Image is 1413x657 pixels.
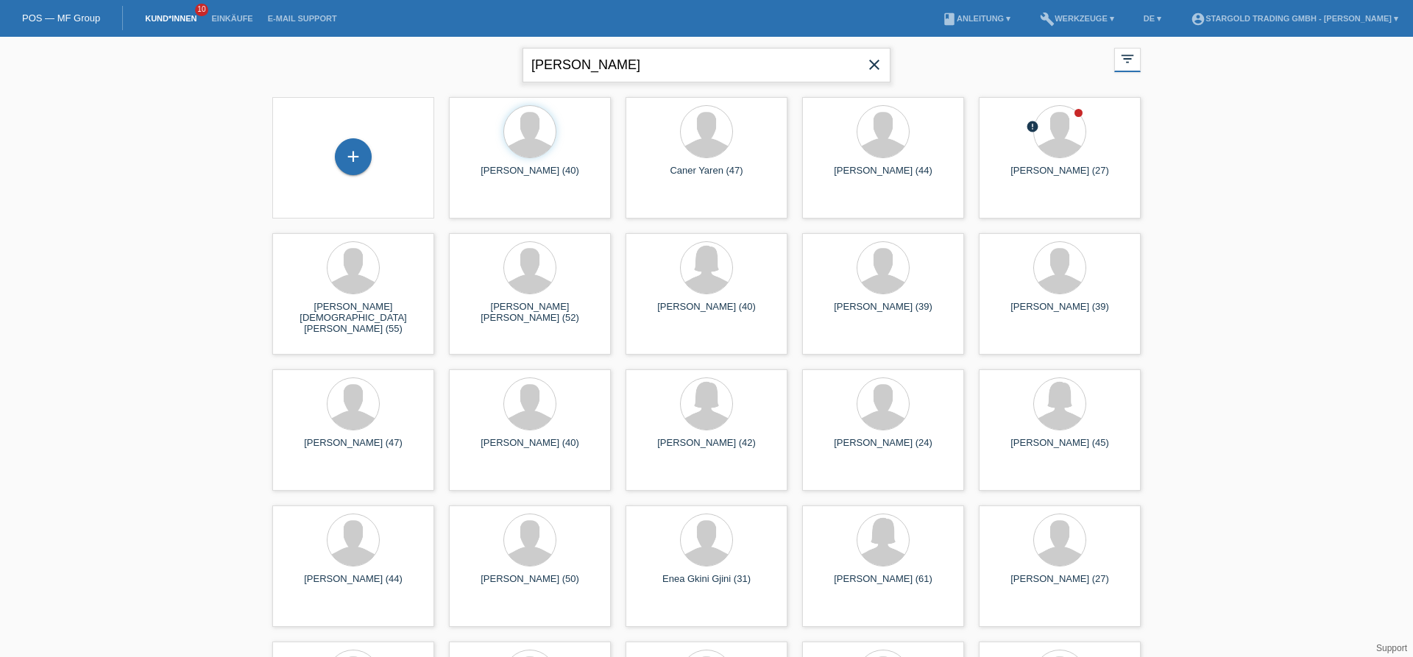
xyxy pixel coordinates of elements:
[814,437,952,461] div: [PERSON_NAME] (24)
[1033,14,1122,23] a: buildWerkzeuge ▾
[461,165,599,188] div: [PERSON_NAME] (40)
[1040,12,1055,26] i: build
[637,301,776,324] div: [PERSON_NAME] (40)
[1191,12,1205,26] i: account_circle
[637,437,776,461] div: [PERSON_NAME] (42)
[991,437,1129,461] div: [PERSON_NAME] (45)
[1026,120,1039,135] div: Unbestätigt, in Bearbeitung
[523,48,890,82] input: Suche...
[1376,643,1407,653] a: Support
[942,12,957,26] i: book
[195,4,208,16] span: 10
[284,573,422,597] div: [PERSON_NAME] (44)
[935,14,1018,23] a: bookAnleitung ▾
[814,165,952,188] div: [PERSON_NAME] (44)
[22,13,100,24] a: POS — MF Group
[1183,14,1406,23] a: account_circleStargold Trading GmbH - [PERSON_NAME] ▾
[284,437,422,461] div: [PERSON_NAME] (47)
[284,301,422,327] div: [PERSON_NAME] [DEMOGRAPHIC_DATA][PERSON_NAME] (55)
[1026,120,1039,133] i: error
[1136,14,1169,23] a: DE ▾
[991,165,1129,188] div: [PERSON_NAME] (27)
[637,165,776,188] div: Caner Yaren (47)
[991,301,1129,324] div: [PERSON_NAME] (39)
[814,573,952,597] div: [PERSON_NAME] (61)
[865,56,883,74] i: close
[637,573,776,597] div: Enea Gkini Gjini (31)
[461,573,599,597] div: [PERSON_NAME] (50)
[991,573,1129,597] div: [PERSON_NAME] (27)
[461,437,599,461] div: [PERSON_NAME] (40)
[261,14,344,23] a: E-Mail Support
[336,144,371,169] div: Kund*in hinzufügen
[814,301,952,324] div: [PERSON_NAME] (39)
[138,14,204,23] a: Kund*innen
[461,301,599,324] div: [PERSON_NAME] [PERSON_NAME] (52)
[204,14,260,23] a: Einkäufe
[1119,51,1136,67] i: filter_list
